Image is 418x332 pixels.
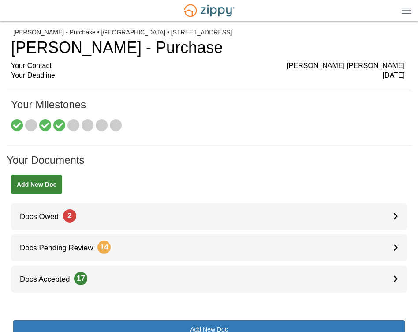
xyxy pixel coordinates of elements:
span: Docs Pending Review [11,244,111,252]
span: 2 [63,209,76,223]
span: 17 [74,272,87,285]
a: Docs Owed2 [11,203,407,230]
a: Add New Doc [11,175,62,194]
span: Docs Owed [11,212,76,221]
div: Your Contact [11,61,405,71]
span: [DATE] [383,71,405,81]
img: Mobile Dropdown Menu [402,7,411,14]
h1: [PERSON_NAME] - Purchase [11,39,405,57]
div: [PERSON_NAME] - Purchase • [GEOGRAPHIC_DATA] • [STREET_ADDRESS] [13,29,405,36]
span: [PERSON_NAME] [PERSON_NAME] [287,61,405,71]
div: Your Deadline [11,71,405,81]
a: Docs Accepted17 [11,266,407,293]
span: 14 [97,241,111,254]
h1: Your Documents [7,155,411,175]
span: Docs Accepted [11,275,87,283]
h1: Your Milestones [11,99,405,119]
a: Docs Pending Review14 [11,234,407,261]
